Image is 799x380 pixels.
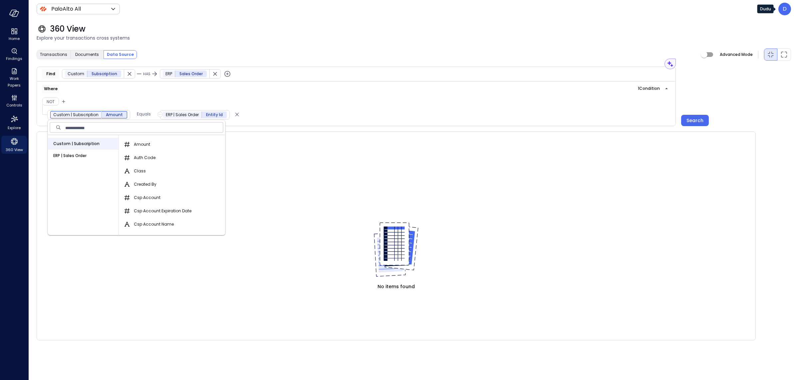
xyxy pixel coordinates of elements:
[122,191,225,204] div: Csp Account
[783,5,787,13] p: D
[46,71,55,77] span: Find
[767,51,775,59] div: Minimized view
[206,111,223,118] span: Entity Id
[75,51,99,58] span: Documents
[1,113,27,132] div: Explore
[1,27,27,43] div: Home
[44,86,58,92] span: Where
[42,97,59,105] button: Not
[123,207,131,215] button: Csp Account Expiration Date
[122,218,225,231] div: Csp Account Name
[378,283,415,290] span: No items found
[234,111,240,118] div: Delete
[68,71,84,77] span: Custom
[1,67,27,89] div: Work Papers
[6,55,22,62] span: Findings
[123,234,131,242] button: Currency
[122,151,225,164] div: Auth Code
[122,178,225,191] div: Created By
[50,24,86,34] span: 360 View
[134,154,155,161] span: Auth Code
[107,51,134,58] span: Data Source
[37,34,791,42] span: Explore your transactions cross systems
[123,140,131,148] button: Amount
[1,136,27,154] div: 360 View
[638,86,660,91] span: 1 Condition
[48,138,119,150] div: Custom | Subscription
[123,154,131,162] button: Auth Code
[123,167,131,175] button: Class
[6,102,22,108] span: Controls
[134,234,152,241] span: Currency
[123,180,131,188] button: Created By
[780,51,788,59] div: Maximized view
[53,152,87,159] span: ERP | Sales Order
[165,71,172,77] span: ERP
[51,5,81,13] p: PaloAlto All
[134,181,156,188] span: Created By
[8,124,21,131] span: Explore
[122,138,225,151] div: Amount
[686,116,703,125] div: Search
[122,164,225,178] div: Class
[123,194,131,202] button: Csp Account
[134,208,191,214] span: Csp Account Expiration Date
[720,51,753,58] span: Advanced Mode
[4,75,24,89] span: Work Papers
[757,5,774,13] div: Dudu
[134,141,150,148] span: Amount
[6,146,23,153] span: 360 View
[106,111,123,118] span: Amount
[1,47,27,63] div: Findings
[123,220,131,228] button: Csp Account Name
[134,221,174,228] span: Csp Account Name
[40,51,67,58] span: Transactions
[1,93,27,109] div: Controls
[143,71,150,77] span: HAS
[179,71,203,77] span: Sales Order
[48,150,119,162] div: ERP | Sales Order
[122,204,225,218] div: Csp Account Expiration Date
[134,194,160,201] span: Csp Account
[53,140,100,147] span: Custom | Subscription
[681,115,709,126] button: Search
[53,111,99,118] span: Custom | Subscription
[134,168,146,174] span: Class
[137,111,151,117] p: Equals
[92,71,117,77] span: Subscription
[778,3,791,15] div: Dudu
[9,35,20,42] span: Home
[39,5,47,13] img: Icon
[122,231,225,244] div: Currency
[166,111,199,118] span: ERP | Sales Order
